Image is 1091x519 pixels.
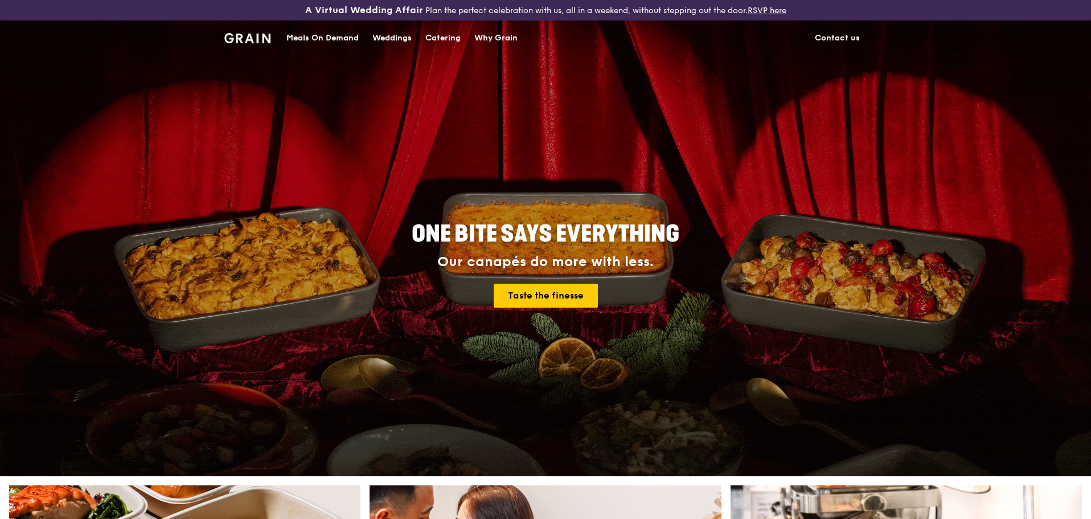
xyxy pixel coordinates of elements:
a: Taste the finesse [494,284,598,308]
span: ONE BITE SAYS EVERYTHING [412,220,679,248]
a: Weddings [366,21,419,55]
a: Catering [419,21,467,55]
div: Weddings [372,21,412,55]
a: GrainGrain [224,20,270,54]
div: Meals On Demand [286,21,359,55]
h3: A Virtual Wedding Affair [305,5,423,16]
img: Grain [224,33,270,43]
div: Plan the perfect celebration with us, all in a weekend, without stepping out the door. [218,5,873,16]
div: Catering [425,21,461,55]
div: Why Grain [474,21,518,55]
a: Contact us [808,21,867,55]
a: Why Grain [467,21,524,55]
a: RSVP here [748,6,786,15]
div: Our canapés do more with less. [341,254,750,270]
